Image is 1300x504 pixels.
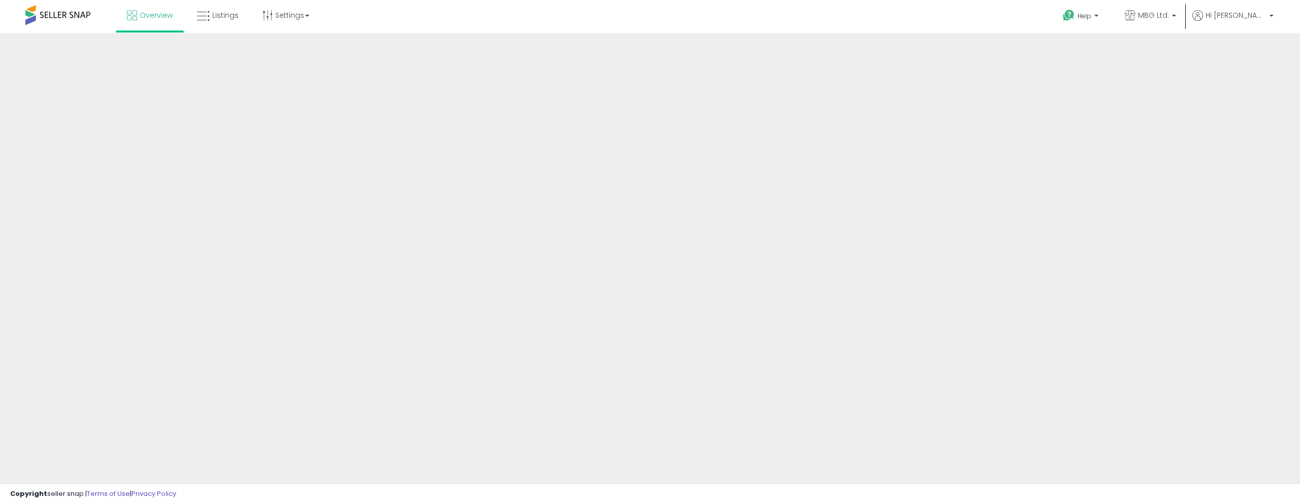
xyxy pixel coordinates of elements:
a: Hi [PERSON_NAME] [1192,10,1274,33]
a: Help [1055,2,1109,33]
span: Hi [PERSON_NAME] [1206,10,1266,20]
span: Overview [140,10,173,20]
span: Listings [212,10,239,20]
i: Get Help [1062,9,1075,22]
span: MBG Ltd. [1138,10,1169,20]
span: Help [1078,12,1091,20]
